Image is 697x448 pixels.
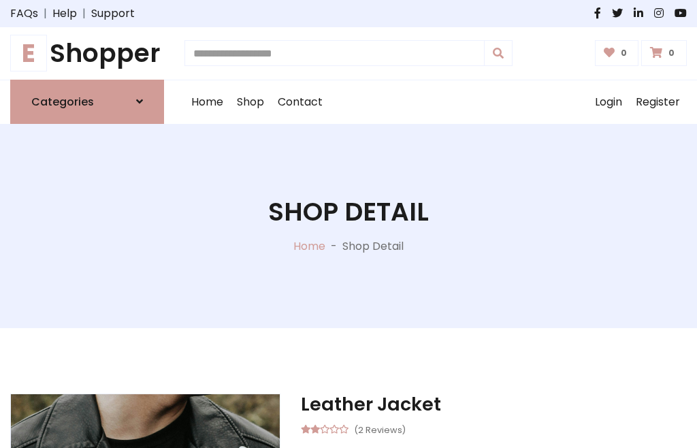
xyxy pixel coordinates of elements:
[10,35,47,71] span: E
[325,238,342,255] p: -
[31,95,94,108] h6: Categories
[268,197,429,227] h1: Shop Detail
[91,5,135,22] a: Support
[617,47,630,59] span: 0
[52,5,77,22] a: Help
[10,38,164,69] a: EShopper
[641,40,687,66] a: 0
[595,40,639,66] a: 0
[588,80,629,124] a: Login
[77,5,91,22] span: |
[184,80,230,124] a: Home
[354,421,406,437] small: (2 Reviews)
[10,5,38,22] a: FAQs
[665,47,678,59] span: 0
[230,80,271,124] a: Shop
[10,80,164,124] a: Categories
[342,238,404,255] p: Shop Detail
[629,80,687,124] a: Register
[293,238,325,254] a: Home
[271,80,329,124] a: Contact
[38,5,52,22] span: |
[10,38,164,69] h1: Shopper
[301,394,687,415] h3: Leather Jacket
